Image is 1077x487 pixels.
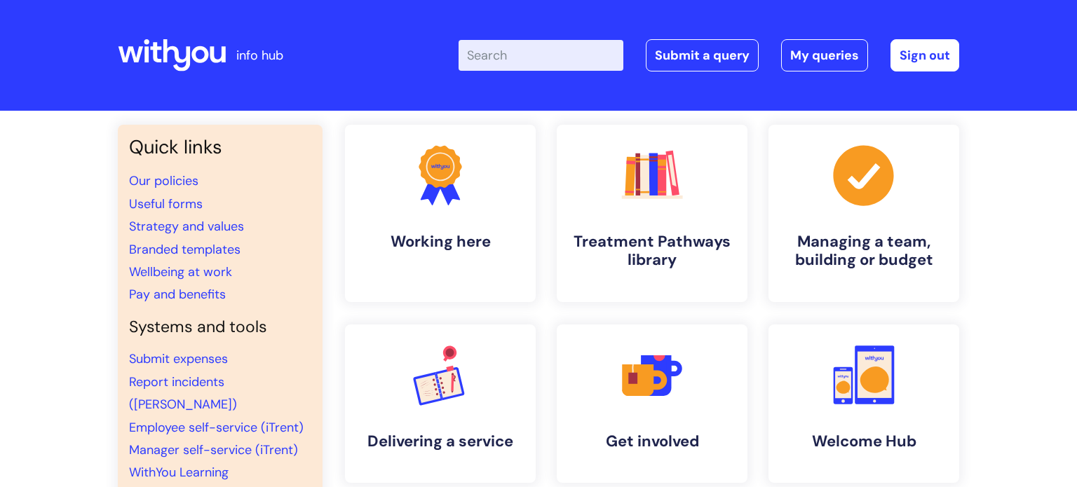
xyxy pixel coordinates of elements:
a: Strategy and values [129,218,244,235]
a: Useful forms [129,196,203,212]
a: Wellbeing at work [129,263,232,280]
a: WithYou Learning [129,464,229,481]
h4: Get involved [568,432,736,451]
a: Pay and benefits [129,286,226,303]
a: Delivering a service [345,324,536,483]
a: Working here [345,125,536,302]
h3: Quick links [129,136,311,158]
h4: Managing a team, building or budget [780,233,948,270]
a: Our policies [129,172,198,189]
a: Submit a query [646,39,759,71]
a: Sign out [890,39,959,71]
div: | - [459,39,959,71]
input: Search [459,40,623,71]
a: Report incidents ([PERSON_NAME]) [129,373,237,413]
a: Welcome Hub [768,324,959,483]
a: My queries [781,39,868,71]
h4: Working here [356,233,524,251]
h4: Treatment Pathways library [568,233,736,270]
a: Manager self-service (iTrent) [129,441,298,458]
h4: Welcome Hub [780,432,948,451]
h4: Delivering a service [356,432,524,451]
a: Submit expenses [129,350,228,367]
a: Treatment Pathways library [557,125,747,302]
p: info hub [236,44,283,67]
a: Employee self-service (iTrent) [129,419,304,436]
a: Managing a team, building or budget [768,125,959,302]
a: Get involved [557,324,747,483]
a: Branded templates [129,241,241,258]
h4: Systems and tools [129,317,311,337]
